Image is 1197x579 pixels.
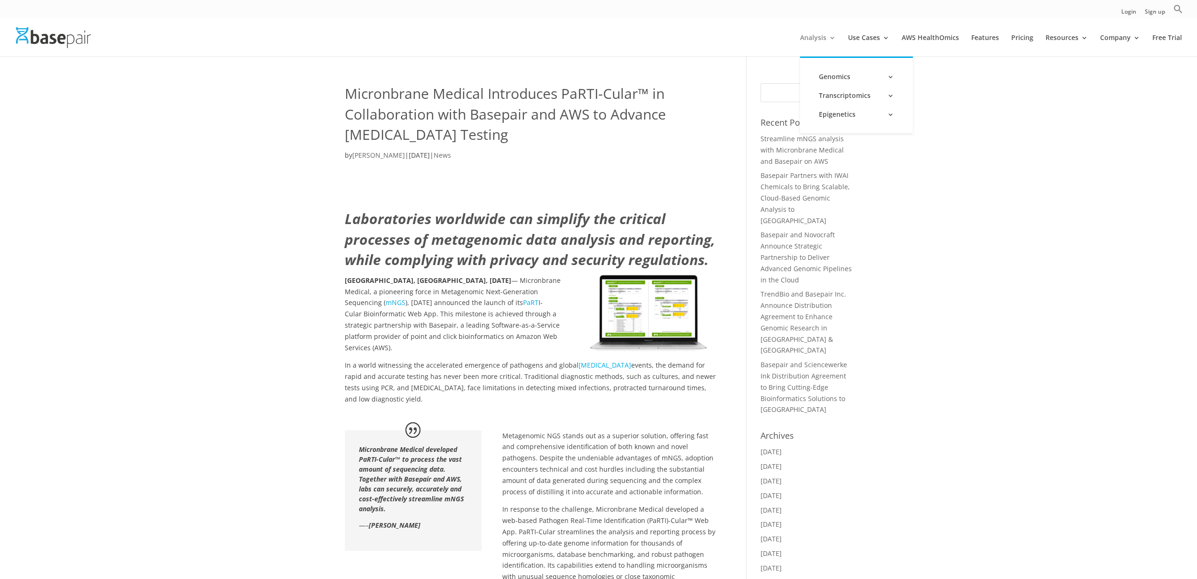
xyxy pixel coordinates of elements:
[809,105,904,124] a: Epigenetics
[523,298,539,307] a: PaRT
[761,429,852,446] h4: Archives
[761,447,782,456] a: [DATE]
[369,521,420,530] strong: [PERSON_NAME]
[800,34,836,56] a: Analysis
[1046,34,1088,56] a: Resources
[434,151,451,160] a: News
[809,86,904,105] a: Transcriptomics
[345,150,719,168] p: by | |
[761,171,850,225] a: Basepair Partners with IWAI Chemicals to Bring Scalable, Cloud-Based Genomic Analysis to [GEOGRAP...
[386,298,405,307] a: mNGS
[809,67,904,86] a: Genomics
[761,520,782,529] a: [DATE]
[1121,9,1136,19] a: Login
[359,520,468,537] p: —–
[1100,34,1140,56] a: Company
[1173,4,1183,19] a: Search Icon Link
[761,563,782,572] a: [DATE]
[345,360,719,404] p: In a world witnessing the accelerated emergence of pathogens and global events, the demand for ra...
[761,491,782,500] a: [DATE]
[761,476,782,485] a: [DATE]
[761,534,782,543] a: [DATE]
[345,209,715,269] i: Laboratories worldwide can simplify the critical processes of metagenomic data analysis and repor...
[345,275,719,360] p: — Micronbrane Medical, a pioneering force in Metagenomic Next-Generation Sequencing ( ), [DATE] a...
[409,151,430,160] span: [DATE]
[1145,9,1165,19] a: Sign up
[1173,4,1183,14] svg: Search
[761,462,782,471] a: [DATE]
[761,360,847,414] a: Basepair and Sciencewerke Ink Distribution Agreement to Bring Cutting-Edge Bioinformatics Solutio...
[345,83,719,150] h1: Micronbrane Medical Introduces PaRTI-Cular™ in Collaboration with Basepair and AWS to Advance [ME...
[579,361,631,370] a: [MEDICAL_DATA]
[971,34,999,56] a: Features
[761,134,844,166] a: Streamline mNGS analysis with Micronbrane Medical and Basepair on AWS
[761,116,852,133] h4: Recent Posts
[1011,34,1033,56] a: Pricing
[345,276,511,285] strong: [GEOGRAPHIC_DATA], [GEOGRAPHIC_DATA], [DATE]
[359,445,464,513] b: Micronbrane Medical developed PaRTI-Cular™ to process the vast amount of sequencing data. Togethe...
[352,151,405,160] a: [PERSON_NAME]
[16,27,91,48] img: Basepair
[761,230,852,284] a: Basepair and Novocraft Announce Strategic Partnership to Deliver Advanced Genomic Pipelines in th...
[502,430,719,504] p: Metagenomic NGS stands out as a superior solution, offering fast and comprehensive identification...
[848,34,889,56] a: Use Cases
[902,34,959,56] a: AWS HealthOmics
[761,506,782,515] a: [DATE]
[761,289,846,354] a: TrendBio and Basepair Inc. Announce Distribution Agreement to Enhance Genomic Research in [GEOGRA...
[1152,34,1182,56] a: Free Trial
[761,549,782,558] a: [DATE]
